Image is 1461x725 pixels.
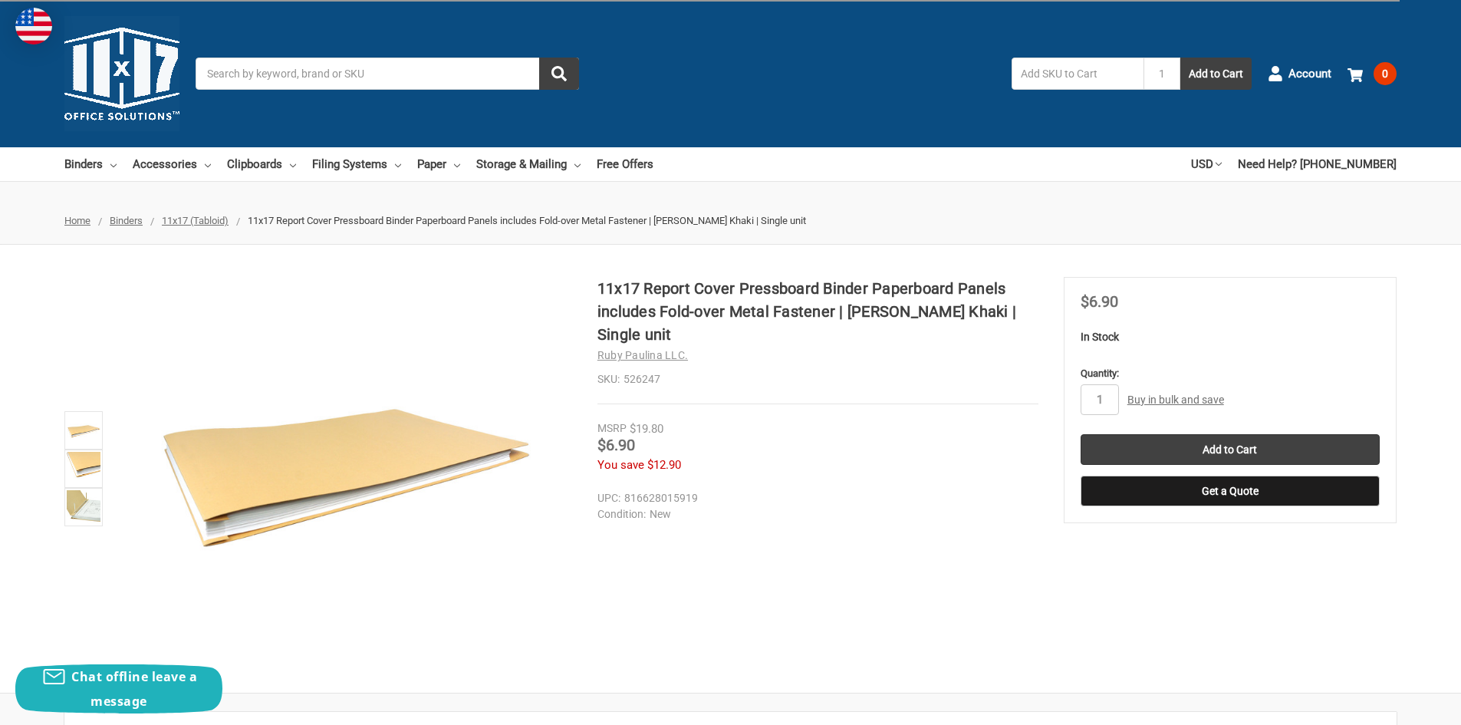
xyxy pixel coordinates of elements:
[647,458,681,472] span: $12.90
[1334,684,1461,725] iframe: Google Customer Reviews
[15,8,52,44] img: duty and tax information for United States
[152,277,535,661] img: 11x17 Report Cover Pressboard Binder Paperboard Panels includes Fold-over Metal Fastener | Woffor...
[597,490,1032,506] dd: 816628015919
[15,664,222,713] button: Chat offline leave a message
[597,490,620,506] dt: UPC:
[67,490,100,524] img: 11x17 Report Cover Pressboard Binder Paperboard Panels includes Fold-over Metal Fastener | Woffor...
[1191,147,1222,181] a: USD
[597,506,646,522] dt: Condition:
[1347,54,1397,94] a: 0
[64,215,90,226] a: Home
[110,215,143,226] a: Binders
[162,215,229,226] a: 11x17 (Tabloid)
[1374,62,1397,85] span: 0
[630,422,663,436] span: $19.80
[227,147,296,181] a: Clipboards
[64,16,179,131] img: 11x17.com
[1268,54,1331,94] a: Account
[1288,65,1331,83] span: Account
[133,147,211,181] a: Accessories
[1012,58,1143,90] input: Add SKU to Cart
[1081,366,1380,381] label: Quantity:
[1180,58,1252,90] button: Add to Cart
[67,452,100,486] img: 11x17 Report Cover Pressboard Binder Paperboard Panels includes Fold-over Metal Fastener | Woffor...
[597,349,688,361] a: Ruby Paulina LLC.
[476,147,581,181] a: Storage & Mailing
[1081,476,1380,506] button: Get a Quote
[1081,329,1380,345] p: In Stock
[417,147,460,181] a: Paper
[64,147,117,181] a: Binders
[597,277,1038,346] h1: 11x17 Report Cover Pressboard Binder Paperboard Panels includes Fold-over Metal Fastener | [PERSO...
[597,436,635,454] span: $6.90
[312,147,401,181] a: Filing Systems
[1081,434,1380,465] input: Add to Cart
[1238,147,1397,181] a: Need Help? [PHONE_NUMBER]
[597,458,644,472] span: You save
[1081,292,1118,311] span: $6.90
[597,147,653,181] a: Free Offers
[71,668,197,710] span: Chat offline leave a message
[597,371,620,387] dt: SKU:
[248,215,806,226] span: 11x17 Report Cover Pressboard Binder Paperboard Panels includes Fold-over Metal Fastener | [PERSO...
[597,506,1032,522] dd: New
[196,58,579,90] input: Search by keyword, brand or SKU
[597,420,627,437] div: MSRP
[1127,394,1224,406] a: Buy in bulk and save
[597,371,1038,387] dd: 526247
[67,414,100,447] img: 11x17 Report Cover Pressboard Binder Paperboard Panels includes Fold-over Metal Fastener | Woffor...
